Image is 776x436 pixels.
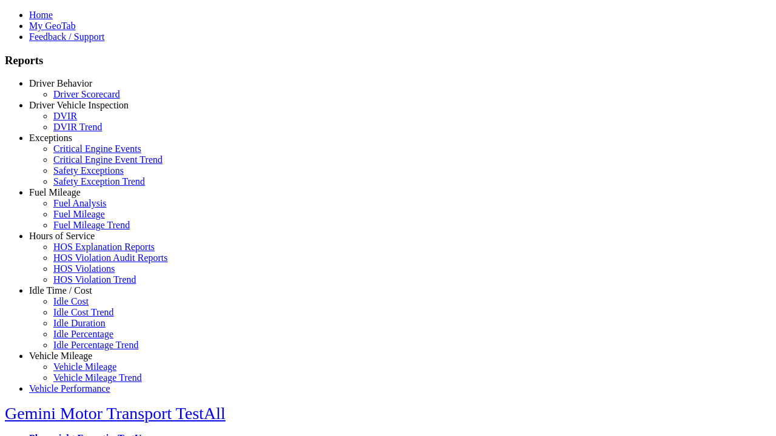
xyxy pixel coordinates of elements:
[53,111,77,121] a: DVIR
[53,274,136,285] a: HOS Violation Trend
[53,242,155,252] a: HOS Explanation Reports
[5,54,771,67] h3: Reports
[53,329,113,339] a: Idle Percentage
[5,404,226,423] a: Gemini Motor Transport TestAll
[53,176,145,187] a: Safety Exception Trend
[29,21,76,31] a: My GeoTab
[53,372,142,383] a: Vehicle Mileage Trend
[53,209,105,219] a: Fuel Mileage
[29,231,95,241] a: Hours of Service
[53,122,102,132] a: DVIR Trend
[53,362,116,372] a: Vehicle Mileage
[29,78,92,88] a: Driver Behavior
[53,154,162,165] a: Critical Engine Event Trend
[29,187,81,197] a: Fuel Mileage
[29,133,72,143] a: Exceptions
[29,31,104,42] a: Feedback / Support
[29,351,92,361] a: Vehicle Mileage
[53,263,115,274] a: HOS Violations
[53,318,105,328] a: Idle Duration
[53,165,124,176] a: Safety Exceptions
[53,198,107,208] a: Fuel Analysis
[53,296,89,306] a: Idle Cost
[29,285,92,296] a: Idle Time / Cost
[53,220,130,230] a: Fuel Mileage Trend
[29,10,53,20] a: Home
[53,307,114,317] a: Idle Cost Trend
[29,383,110,394] a: Vehicle Performance
[29,100,129,110] a: Driver Vehicle Inspection
[53,253,168,263] a: HOS Violation Audit Reports
[53,340,138,350] a: Idle Percentage Trend
[53,144,141,154] a: Critical Engine Events
[53,89,120,99] a: Driver Scorecard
